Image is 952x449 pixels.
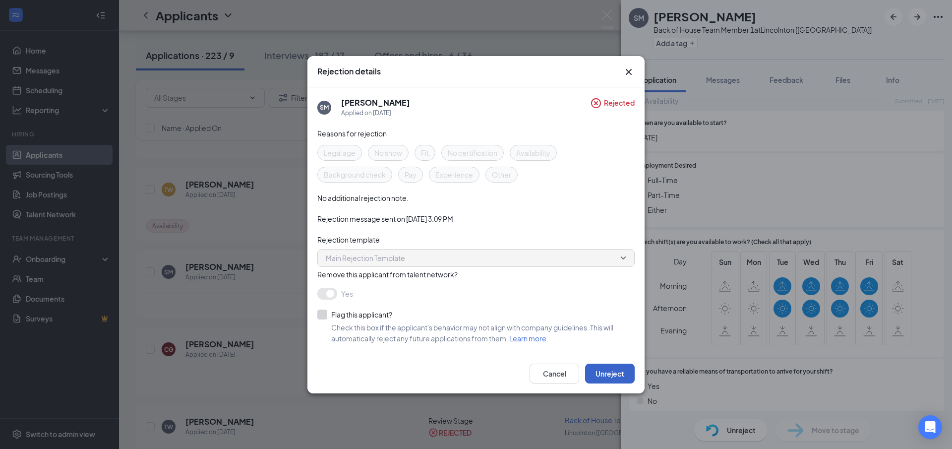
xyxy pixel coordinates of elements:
[331,323,613,343] span: Check this box if the applicant's behavior may not align with company guidelines. This will autom...
[341,288,353,300] span: Yes
[317,270,458,279] span: Remove this applicant from talent network?
[317,66,381,77] h3: Rejection details
[509,334,548,343] a: Learn more.
[435,169,473,180] span: Experience
[341,97,410,108] h5: [PERSON_NAME]
[324,169,386,180] span: Background check
[448,147,497,158] span: No certification
[585,364,635,384] button: Unreject
[317,235,380,244] span: Rejection template
[341,108,410,118] div: Applied on [DATE]
[374,147,402,158] span: No show
[421,147,429,158] span: Fit
[918,415,942,439] div: Open Intercom Messenger
[623,66,635,78] svg: Cross
[590,97,602,109] svg: CircleCross
[317,129,387,138] span: Reasons for rejection
[326,251,405,265] span: Main Rejection Template
[530,364,579,384] button: Cancel
[324,147,356,158] span: Legal age
[516,147,550,158] span: Availability
[317,193,409,202] span: No additional rejection note.
[492,169,511,180] span: Other
[320,103,329,112] div: SM
[604,97,635,118] span: Rejected
[623,66,635,78] button: Close
[317,214,453,223] span: Rejection message sent on [DATE] 3:09 PM
[405,169,416,180] span: Pay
